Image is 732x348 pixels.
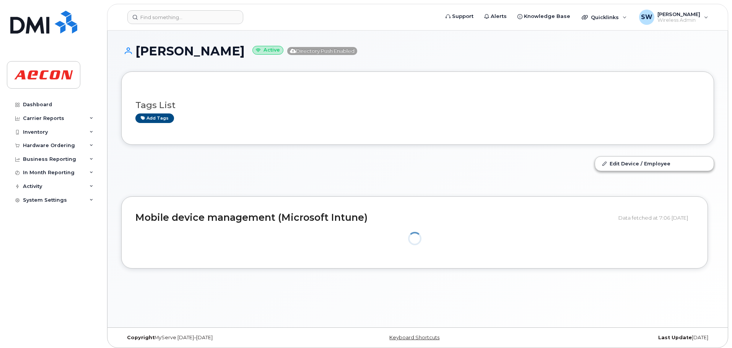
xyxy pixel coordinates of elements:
h1: [PERSON_NAME] [121,44,714,58]
a: Add tags [135,113,174,123]
h2: Mobile device management (Microsoft Intune) [135,212,613,223]
strong: Last Update [658,335,692,340]
small: Active [252,46,283,55]
div: Data fetched at 7:06 [DATE] [618,210,694,225]
a: Edit Device / Employee [595,157,714,170]
h3: Tags List [135,100,700,110]
div: MyServe [DATE]–[DATE] [121,335,319,341]
div: [DATE] [516,335,714,341]
strong: Copyright [127,335,155,340]
a: Keyboard Shortcuts [389,335,439,340]
span: Directory Push Enabled [287,47,357,55]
